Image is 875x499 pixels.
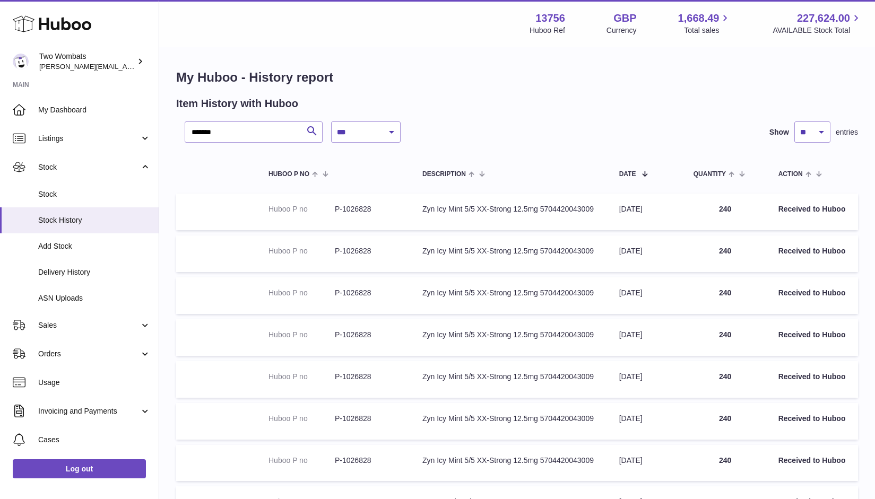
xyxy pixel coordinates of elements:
td: [DATE] [609,319,683,356]
span: Action [778,171,803,178]
dt: Huboo P no [268,204,335,214]
span: My Dashboard [38,105,151,115]
strong: Received to Huboo [778,288,846,297]
td: Zyn Icy Mint 5/5 XX-Strong 12.5mg 5704420043009 [412,277,609,314]
dt: Huboo P no [268,246,335,256]
dd: P-1026828 [335,204,401,214]
td: Zyn Icy Mint 5/5 XX-Strong 12.5mg 5704420043009 [412,445,609,482]
td: [DATE] [609,445,683,482]
td: [DATE] [609,277,683,314]
span: Date [619,171,636,178]
span: Delivery History [38,267,151,277]
span: Add Stock [38,241,151,251]
strong: Received to Huboo [778,330,846,339]
td: 240 [683,277,768,314]
td: Zyn Icy Mint 5/5 XX-Strong 12.5mg 5704420043009 [412,235,609,272]
td: 240 [683,235,768,272]
a: 227,624.00 AVAILABLE Stock Total [773,11,862,36]
span: Huboo P no [268,171,309,178]
span: [PERSON_NAME][EMAIL_ADDRESS][PERSON_NAME][DOMAIN_NAME] [39,62,270,71]
span: Stock [38,162,140,172]
dt: Huboo P no [268,456,335,466]
dd: P-1026828 [335,288,401,298]
span: 1,668.49 [678,11,720,25]
strong: Received to Huboo [778,247,846,255]
td: 240 [683,361,768,398]
strong: 13756 [535,11,565,25]
td: [DATE] [609,361,683,398]
dd: P-1026828 [335,414,401,424]
dt: Huboo P no [268,288,335,298]
a: Log out [13,459,146,478]
td: Zyn Icy Mint 5/5 XX-Strong 12.5mg 5704420043009 [412,194,609,230]
td: [DATE] [609,194,683,230]
td: 240 [683,194,768,230]
strong: GBP [613,11,636,25]
span: ASN Uploads [38,293,151,303]
td: 240 [683,403,768,440]
dd: P-1026828 [335,246,401,256]
td: 240 [683,319,768,356]
span: Cases [38,435,151,445]
label: Show [769,127,789,137]
span: Total sales [684,25,731,36]
strong: Received to Huboo [778,456,846,465]
span: Usage [38,378,151,388]
strong: Received to Huboo [778,372,846,381]
td: Zyn Icy Mint 5/5 XX-Strong 12.5mg 5704420043009 [412,319,609,356]
span: Description [422,171,466,178]
dd: P-1026828 [335,372,401,382]
dt: Huboo P no [268,414,335,424]
a: 1,668.49 Total sales [678,11,732,36]
h2: Item History with Huboo [176,97,298,111]
span: entries [836,127,858,137]
span: Orders [38,349,140,359]
td: 240 [683,445,768,482]
img: adam.randall@twowombats.com [13,54,29,69]
h1: My Huboo - History report [176,69,858,86]
span: Quantity [694,171,726,178]
span: 227,624.00 [797,11,850,25]
td: Zyn Icy Mint 5/5 XX-Strong 12.5mg 5704420043009 [412,403,609,440]
div: Currency [607,25,637,36]
span: AVAILABLE Stock Total [773,25,862,36]
strong: Received to Huboo [778,414,846,423]
span: Listings [38,134,140,144]
span: Stock History [38,215,151,225]
span: Invoicing and Payments [38,406,140,416]
div: Two Wombats [39,51,135,72]
span: Sales [38,320,140,330]
span: Stock [38,189,151,199]
dt: Huboo P no [268,330,335,340]
td: Zyn Icy Mint 5/5 XX-Strong 12.5mg 5704420043009 [412,361,609,398]
dd: P-1026828 [335,330,401,340]
dd: P-1026828 [335,456,401,466]
td: [DATE] [609,235,683,272]
div: Huboo Ref [530,25,565,36]
td: [DATE] [609,403,683,440]
dt: Huboo P no [268,372,335,382]
strong: Received to Huboo [778,205,846,213]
